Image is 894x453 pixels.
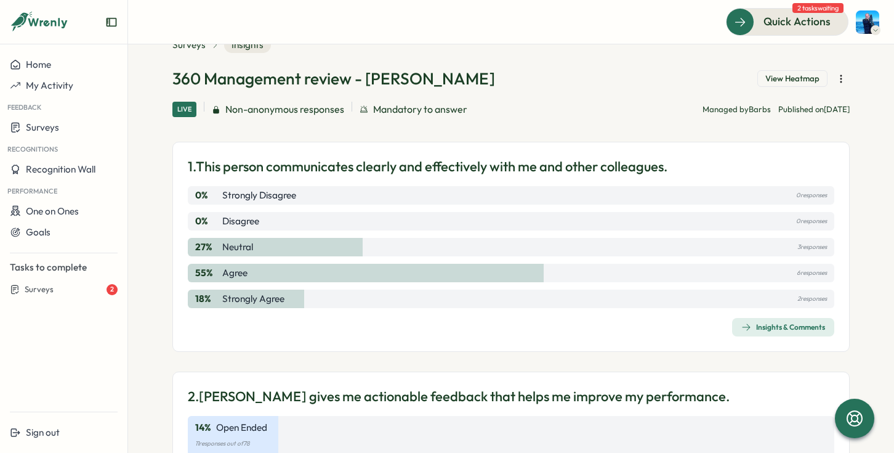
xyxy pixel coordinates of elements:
span: One on Ones [26,205,79,217]
span: View Heatmap [765,73,819,84]
p: Disagree [222,214,259,228]
p: 11 responses out of 78 [195,437,827,451]
button: Expand sidebar [105,16,118,28]
p: Neutral [222,240,253,254]
p: 1. This person communicates clearly and effectively with me and other colleagues. [188,157,667,176]
p: Open Ended [216,421,267,435]
span: Surveys [25,284,54,295]
p: 18 % [195,292,220,306]
p: Published on [778,104,850,115]
a: Surveys [172,38,206,52]
button: Insights & Comments [732,318,834,337]
p: Strongly Disagree [222,189,296,202]
span: Recognition Wall [26,163,95,175]
p: 2 responses [797,292,827,306]
span: Sign out [26,426,60,438]
p: 2. [PERSON_NAME] gives me actionable feedback that helps me improve my performance. [188,387,730,406]
span: Insights [224,37,271,53]
div: Insights & Comments [741,322,825,332]
p: 6 responses [797,266,827,280]
button: View Heatmap [757,70,828,88]
span: Mandatory to answer [373,102,467,117]
p: 14 % [195,421,211,435]
p: Managed by [703,104,771,115]
span: Barbs [749,104,771,114]
span: Non-anonymous responses [225,102,344,117]
p: 27 % [195,240,220,254]
span: My Activity [26,80,73,91]
p: 0 % [195,214,220,228]
span: [DATE] [824,104,850,114]
h1: 360 Management review - [PERSON_NAME] [172,68,495,89]
p: Strongly Agree [222,292,284,306]
span: Home [26,59,51,70]
p: Agree [222,266,248,280]
span: 2 tasks waiting [792,3,844,13]
span: Quick Actions [763,14,831,30]
div: Live [172,102,196,117]
p: 0 % [195,189,220,202]
span: Goals [26,226,50,238]
div: 2 [107,284,118,295]
span: Surveys [26,121,59,133]
p: 3 responses [797,240,827,254]
p: 55 % [195,266,220,280]
p: 0 responses [796,189,827,202]
p: 0 responses [796,214,827,228]
button: Quick Actions [726,8,848,35]
img: Henry Innis [856,10,879,34]
p: Tasks to complete [10,261,118,274]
